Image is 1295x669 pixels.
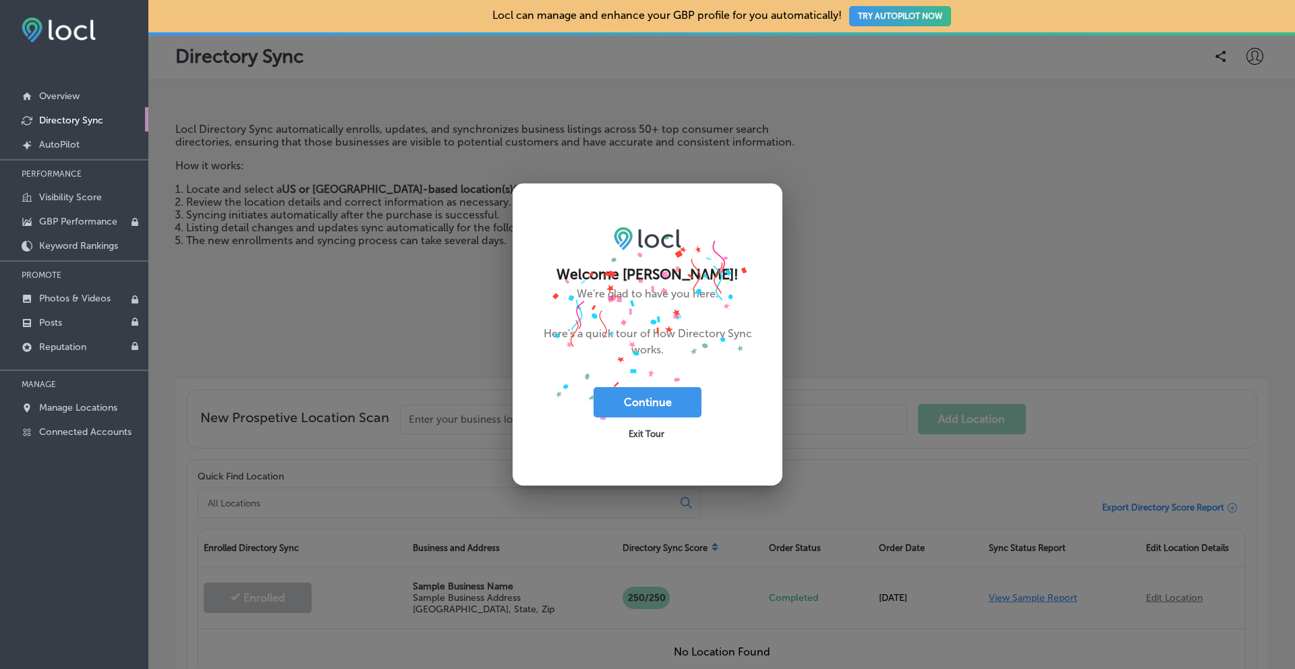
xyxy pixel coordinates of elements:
button: Continue [594,387,701,417]
p: Manage Locations [39,402,117,413]
p: AutoPilot [39,139,80,150]
p: Overview [39,90,80,102]
p: Visibility Score [39,192,102,203]
button: TRY AUTOPILOT NOW [849,6,951,26]
img: fda3e92497d09a02dc62c9cd864e3231.png [22,18,96,42]
p: Directory Sync [39,115,103,126]
p: Connected Accounts [39,426,132,438]
p: Posts [39,317,62,328]
span: Exit Tour [629,429,664,439]
p: Photos & Videos [39,293,111,304]
p: GBP Performance [39,216,117,227]
p: Keyword Rankings [39,240,118,252]
p: Reputation [39,341,86,353]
